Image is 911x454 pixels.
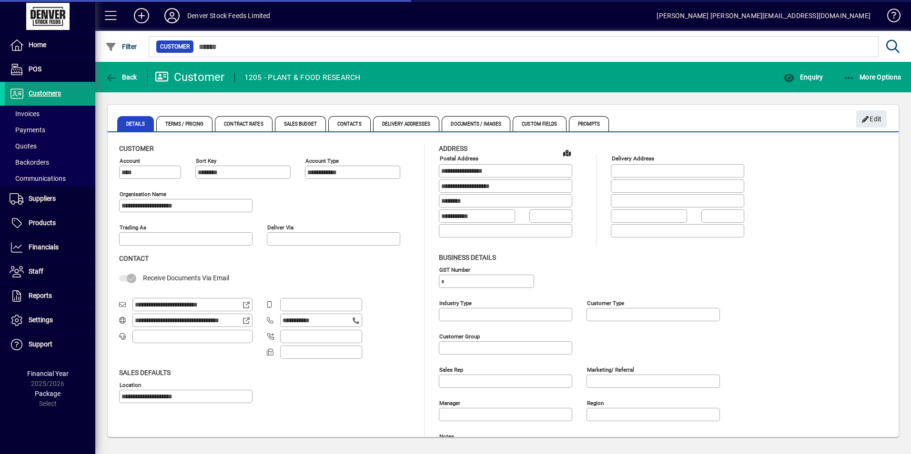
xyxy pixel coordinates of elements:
mat-label: Notes [439,433,454,439]
span: Filter [105,43,137,50]
a: View on map [559,145,575,160]
button: Back [103,69,140,86]
a: Reports [5,284,95,308]
button: Filter [103,38,140,55]
a: Knowledge Base [880,2,899,33]
div: Customer [155,69,225,85]
span: Custom Fields [513,116,566,131]
span: Business details [439,254,496,261]
span: Back [105,73,137,81]
a: Backorders [5,154,95,170]
a: Communications [5,170,95,187]
div: [PERSON_NAME] [PERSON_NAME][EMAIL_ADDRESS][DOMAIN_NAME] [657,8,871,23]
span: Prompts [569,116,609,131]
mat-label: Trading as [120,224,146,231]
mat-label: Account Type [305,158,339,164]
span: Contract Rates [215,116,272,131]
mat-label: Organisation name [120,191,166,197]
mat-label: Manager [439,399,460,406]
span: More Options [843,73,901,81]
span: Contacts [328,116,371,131]
span: Suppliers [29,195,56,202]
span: Sales Budget [275,116,326,131]
span: Enquiry [783,73,823,81]
mat-label: Account [120,158,140,164]
a: Payments [5,122,95,138]
a: Suppliers [5,187,95,211]
a: Financials [5,236,95,259]
span: Quotes [10,142,37,150]
a: Products [5,211,95,235]
span: Staff [29,267,43,275]
button: Profile [157,7,187,24]
mat-label: Industry type [439,299,472,306]
span: Contact [119,255,149,262]
span: Sales defaults [119,369,171,376]
span: Home [29,41,46,49]
button: Add [126,7,157,24]
span: Delivery Addresses [373,116,440,131]
span: Backorders [10,158,49,166]
span: Details [117,116,154,131]
div: 1205 - PLANT & FOOD RESEARCH [244,70,361,85]
a: Quotes [5,138,95,154]
span: Package [35,390,61,397]
mat-label: Customer group [439,333,480,339]
span: Invoices [10,110,40,118]
span: Financials [29,243,59,251]
button: Edit [856,110,887,128]
span: Products [29,219,56,227]
span: Address [439,145,467,152]
span: Reports [29,292,52,299]
span: Payments [10,126,45,134]
mat-label: Region [587,399,604,406]
mat-label: Sort key [196,158,216,164]
app-page-header-button: Back [95,69,148,86]
span: Settings [29,316,53,324]
mat-label: Location [120,381,141,388]
a: Settings [5,308,95,332]
button: More Options [841,69,904,86]
a: Staff [5,260,95,284]
mat-label: Customer type [587,299,624,306]
a: Support [5,333,95,356]
mat-label: Deliver via [267,224,294,231]
mat-label: Marketing/ Referral [587,366,634,373]
span: Documents / Images [442,116,510,131]
a: POS [5,58,95,81]
span: Customer [160,42,190,51]
button: Enquiry [781,69,825,86]
a: Home [5,33,95,57]
span: Financial Year [27,370,69,377]
div: Denver Stock Feeds Limited [187,8,271,23]
span: Customer [119,145,154,152]
span: Terms / Pricing [156,116,213,131]
span: Edit [861,111,882,127]
a: Invoices [5,106,95,122]
span: Customers [29,89,61,97]
span: POS [29,65,41,73]
mat-label: GST Number [439,266,470,273]
span: Communications [10,175,66,182]
span: Support [29,340,52,348]
mat-label: Sales rep [439,366,463,373]
span: Receive Documents Via Email [143,274,229,282]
